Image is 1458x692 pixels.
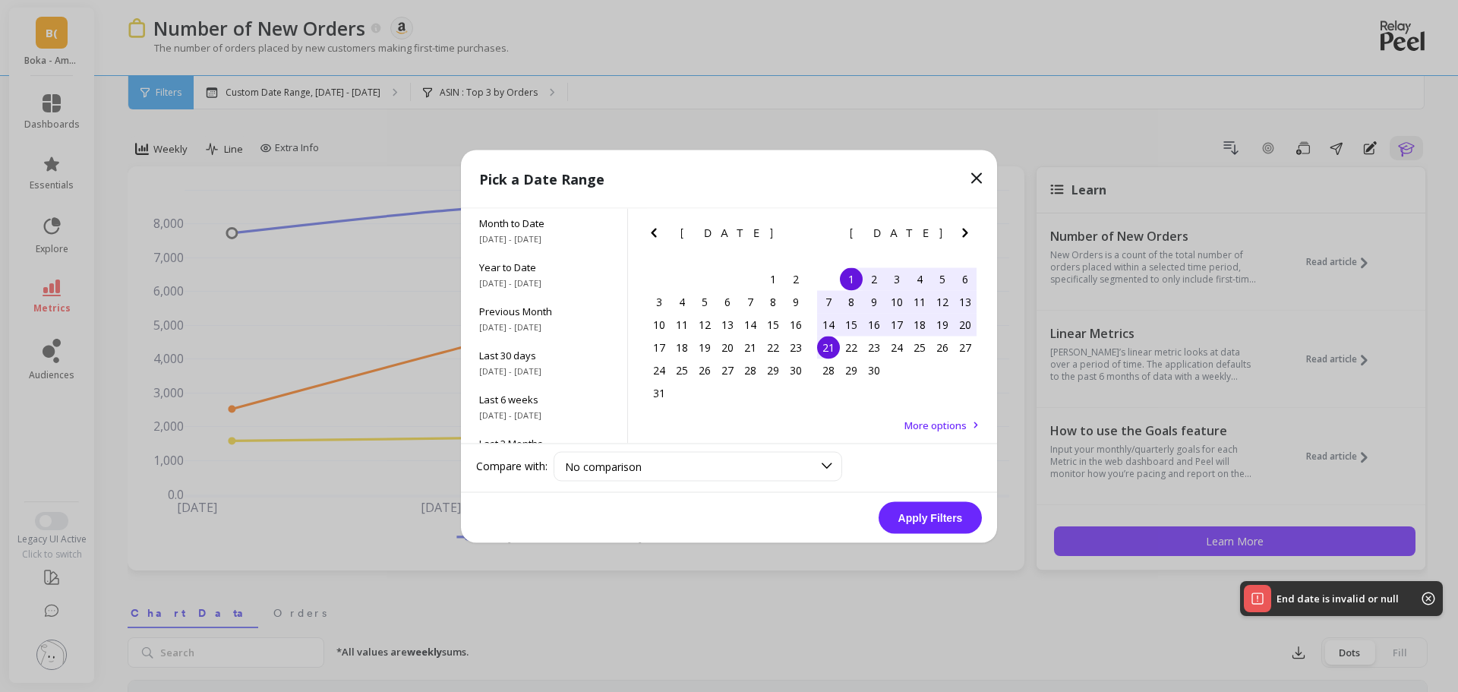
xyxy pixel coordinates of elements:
[739,359,762,381] div: Choose Thursday, August 28th, 2025
[671,313,693,336] div: Choose Monday, August 11th, 2025
[787,223,811,248] button: Next Month
[693,359,716,381] div: Choose Tuesday, August 26th, 2025
[784,290,807,313] div: Choose Saturday, August 9th, 2025
[850,226,945,239] span: [DATE]
[817,267,977,381] div: month 2025-09
[840,290,863,313] div: Choose Monday, September 8th, 2025
[840,359,863,381] div: Choose Monday, September 29th, 2025
[817,359,840,381] div: Choose Sunday, September 28th, 2025
[648,313,671,336] div: Choose Sunday, August 10th, 2025
[693,313,716,336] div: Choose Tuesday, August 12th, 2025
[840,336,863,359] div: Choose Monday, September 22nd, 2025
[479,436,609,450] span: Last 3 Months
[840,267,863,290] div: Choose Monday, September 1st, 2025
[863,313,885,336] div: Choose Tuesday, September 16th, 2025
[784,359,807,381] div: Choose Saturday, August 30th, 2025
[931,336,954,359] div: Choose Friday, September 26th, 2025
[762,290,784,313] div: Choose Friday, August 8th, 2025
[739,313,762,336] div: Choose Thursday, August 14th, 2025
[479,232,609,245] span: [DATE] - [DATE]
[693,290,716,313] div: Choose Tuesday, August 5th, 2025
[716,359,739,381] div: Choose Wednesday, August 27th, 2025
[784,267,807,290] div: Choose Saturday, August 2nd, 2025
[671,359,693,381] div: Choose Monday, August 25th, 2025
[817,313,840,336] div: Choose Sunday, September 14th, 2025
[908,336,931,359] div: Choose Thursday, September 25th, 2025
[479,304,609,318] span: Previous Month
[693,336,716,359] div: Choose Tuesday, August 19th, 2025
[479,348,609,362] span: Last 30 days
[479,392,609,406] span: Last 6 weeks
[931,290,954,313] div: Choose Friday, September 12th, 2025
[956,223,980,248] button: Next Month
[476,459,548,474] label: Compare with:
[817,290,840,313] div: Choose Sunday, September 7th, 2025
[762,267,784,290] div: Choose Friday, August 1st, 2025
[648,381,671,404] div: Choose Sunday, August 31st, 2025
[739,290,762,313] div: Choose Thursday, August 7th, 2025
[863,359,885,381] div: Choose Tuesday, September 30th, 2025
[784,313,807,336] div: Choose Saturday, August 16th, 2025
[648,290,671,313] div: Choose Sunday, August 3rd, 2025
[814,223,838,248] button: Previous Month
[479,260,609,273] span: Year to Date
[1277,592,1399,605] p: End date is invalid or null
[479,321,609,333] span: [DATE] - [DATE]
[565,459,642,473] span: No comparison
[739,336,762,359] div: Choose Thursday, August 21st, 2025
[863,267,885,290] div: Choose Tuesday, September 2nd, 2025
[784,336,807,359] div: Choose Saturday, August 23rd, 2025
[479,168,604,189] p: Pick a Date Range
[954,313,977,336] div: Choose Saturday, September 20th, 2025
[817,336,840,359] div: Choose Sunday, September 21st, 2025
[680,226,775,239] span: [DATE]
[479,276,609,289] span: [DATE] - [DATE]
[908,290,931,313] div: Choose Thursday, September 11th, 2025
[931,267,954,290] div: Choose Friday, September 5th, 2025
[954,290,977,313] div: Choose Saturday, September 13th, 2025
[479,216,609,229] span: Month to Date
[885,313,908,336] div: Choose Wednesday, September 17th, 2025
[648,267,807,404] div: month 2025-08
[863,290,885,313] div: Choose Tuesday, September 9th, 2025
[479,365,609,377] span: [DATE] - [DATE]
[648,359,671,381] div: Choose Sunday, August 24th, 2025
[479,409,609,421] span: [DATE] - [DATE]
[716,290,739,313] div: Choose Wednesday, August 6th, 2025
[885,336,908,359] div: Choose Wednesday, September 24th, 2025
[885,290,908,313] div: Choose Wednesday, September 10th, 2025
[908,267,931,290] div: Choose Thursday, September 4th, 2025
[671,336,693,359] div: Choose Monday, August 18th, 2025
[671,290,693,313] div: Choose Monday, August 4th, 2025
[885,267,908,290] div: Choose Wednesday, September 3rd, 2025
[762,359,784,381] div: Choose Friday, August 29th, 2025
[879,501,982,533] button: Apply Filters
[762,336,784,359] div: Choose Friday, August 22nd, 2025
[954,267,977,290] div: Choose Saturday, September 6th, 2025
[931,313,954,336] div: Choose Friday, September 19th, 2025
[908,313,931,336] div: Choose Thursday, September 18th, 2025
[840,313,863,336] div: Choose Monday, September 15th, 2025
[716,336,739,359] div: Choose Wednesday, August 20th, 2025
[904,418,967,431] span: More options
[648,336,671,359] div: Choose Sunday, August 17th, 2025
[645,223,669,248] button: Previous Month
[863,336,885,359] div: Choose Tuesday, September 23rd, 2025
[716,313,739,336] div: Choose Wednesday, August 13th, 2025
[954,336,977,359] div: Choose Saturday, September 27th, 2025
[762,313,784,336] div: Choose Friday, August 15th, 2025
